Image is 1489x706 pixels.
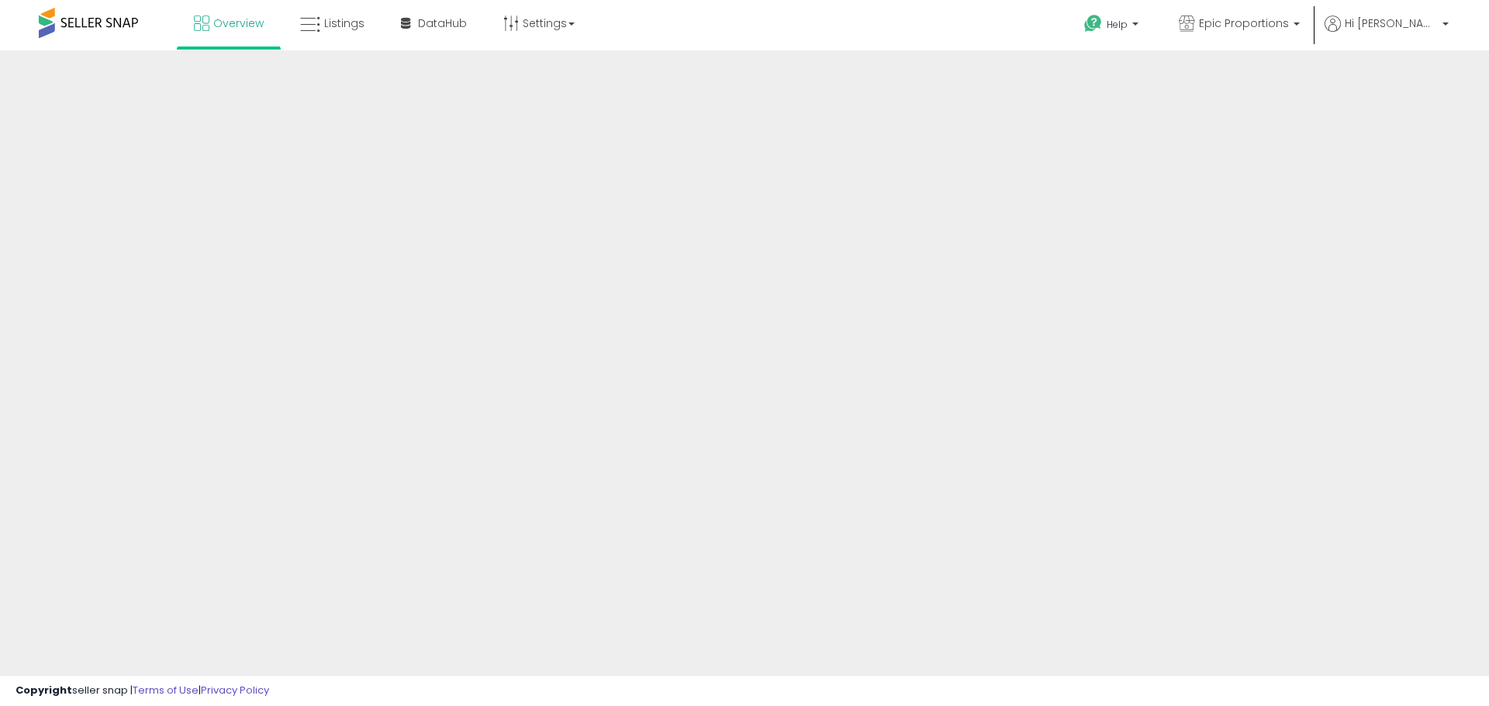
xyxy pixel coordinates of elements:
[133,683,199,697] a: Terms of Use
[1345,15,1438,31] span: Hi [PERSON_NAME]
[324,15,364,31] span: Listings
[16,684,269,698] div: seller snap | |
[1325,15,1449,50] a: Hi [PERSON_NAME]
[213,15,264,31] span: Overview
[1199,15,1289,31] span: Epic Proportions
[1072,2,1154,50] a: Help
[201,683,269,697] a: Privacy Policy
[1107,18,1128,31] span: Help
[418,15,467,31] span: DataHub
[1083,14,1103,33] i: Get Help
[16,683,72,697] strong: Copyright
